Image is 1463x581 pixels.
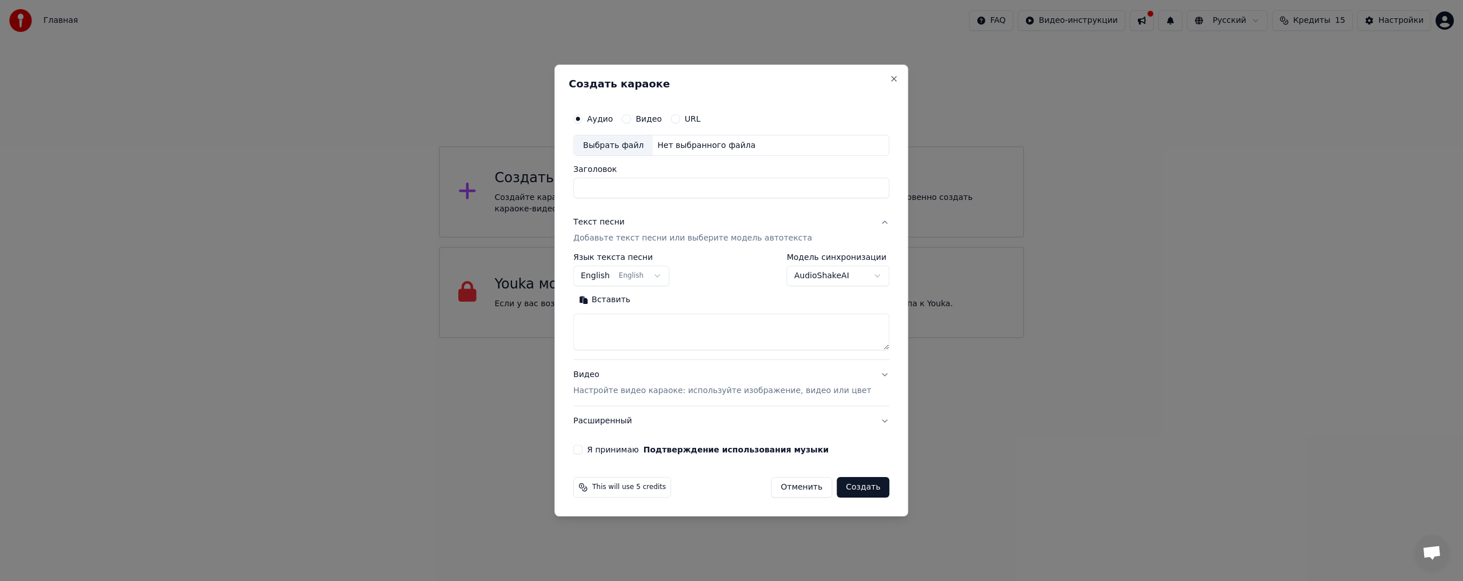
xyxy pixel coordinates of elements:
label: Видео [635,115,662,123]
label: Я принимаю [587,446,829,454]
div: Текст песниДобавьте текст песни или выберите модель автотекста [573,254,889,360]
button: ВидеоНастройте видео караоке: используйте изображение, видео или цвет [573,360,889,406]
button: Создать [837,477,889,498]
div: Выбрать файл [574,135,653,156]
label: Заголовок [573,166,889,174]
h2: Создать караоке [569,79,894,89]
div: Нет выбранного файла [653,140,760,151]
div: Видео [573,370,871,397]
p: Добавьте текст песни или выберите модель автотекста [573,233,812,245]
label: Аудио [587,115,613,123]
label: URL [685,115,701,123]
div: Текст песни [573,217,625,229]
button: Вставить [573,291,636,310]
label: Модель синхронизации [787,254,890,262]
p: Настройте видео караоке: используйте изображение, видео или цвет [573,385,871,396]
button: Я принимаю [643,446,829,454]
button: Отменить [771,477,832,498]
button: Расширенный [573,406,889,436]
button: Текст песниДобавьте текст песни или выберите модель автотекста [573,208,889,254]
label: Язык текста песни [573,254,669,262]
span: This will use 5 credits [592,483,666,492]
